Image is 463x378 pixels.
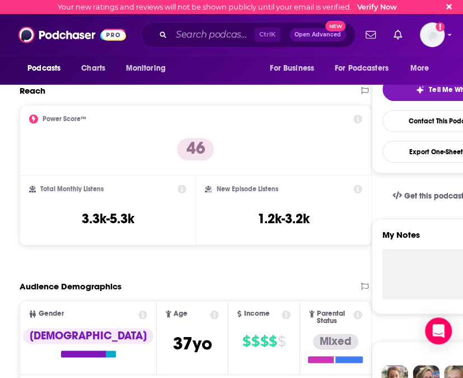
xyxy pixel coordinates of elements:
[27,61,60,76] span: Podcasts
[270,61,314,76] span: For Business
[174,310,188,317] span: Age
[403,58,443,79] button: open menu
[251,333,259,351] span: $
[18,24,126,45] img: Podchaser - Follow, Share and Rate Podcasts
[361,25,380,44] a: Show notifications dropdown
[141,22,356,48] div: Search podcasts, credits, & more...
[278,333,286,351] span: $
[20,85,45,96] h2: Reach
[328,58,405,79] button: open menu
[82,210,134,227] h3: 3.3k-5.3k
[420,22,445,47] button: Show profile menu
[317,310,352,325] span: Parental Status
[216,185,278,193] h2: New Episode Listens
[20,58,75,79] button: open menu
[325,21,345,31] span: New
[420,22,445,47] span: Logged in as Alexish212
[357,3,397,11] a: Verify Now
[125,61,165,76] span: Monitoring
[171,26,254,44] input: Search podcasts, credits, & more...
[173,333,212,354] span: 37 yo
[118,58,180,79] button: open menu
[335,61,389,76] span: For Podcasters
[258,210,310,227] h3: 1.2k-3.2k
[269,333,277,351] span: $
[389,25,406,44] a: Show notifications dropdown
[74,58,112,79] a: Charts
[262,58,328,79] button: open menu
[436,22,445,31] svg: Email not verified
[254,27,280,42] span: Ctrl K
[177,138,214,160] p: 46
[294,32,341,38] span: Open Advanced
[58,3,397,11] div: Your new ratings and reviews will not be shown publicly until your email is verified.
[410,61,429,76] span: More
[425,317,452,344] div: Open Intercom Messenger
[81,61,105,76] span: Charts
[289,28,346,42] button: Open AdvancedNew
[415,85,424,94] img: tell me why sparkle
[40,185,104,193] h2: Total Monthly Listens
[260,333,268,351] span: $
[242,333,250,351] span: $
[244,310,269,317] span: Income
[420,22,445,47] img: User Profile
[313,334,358,349] div: Mixed
[23,328,153,344] div: [DEMOGRAPHIC_DATA]
[39,310,64,317] span: Gender
[20,281,121,292] h2: Audience Demographics
[43,115,86,123] h2: Power Score™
